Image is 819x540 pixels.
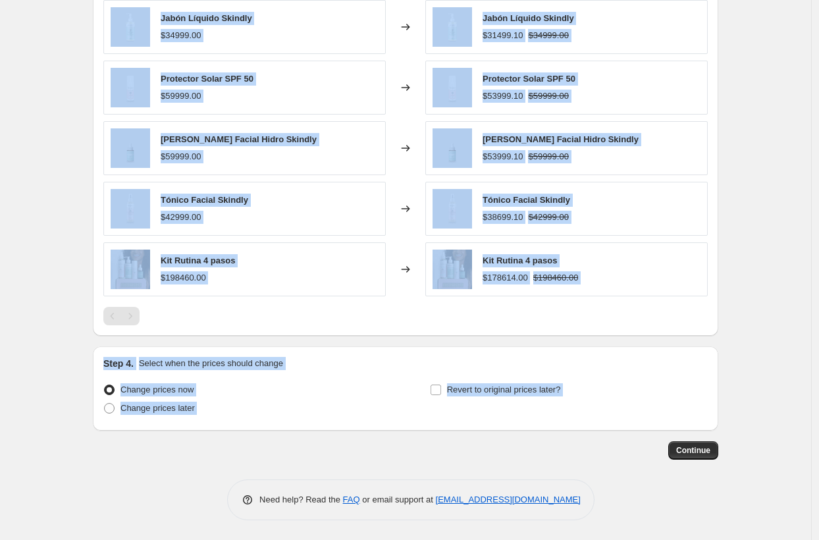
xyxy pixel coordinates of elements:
[483,13,574,23] span: Jabón Líquido Skindly
[483,195,570,205] span: Tónico Facial Skindly
[433,128,472,168] img: 3_80x.png
[436,495,581,504] a: [EMAIL_ADDRESS][DOMAIN_NAME]
[161,211,201,224] div: $42999.00
[161,256,235,265] span: Kit Rutina 4 pasos
[483,256,557,265] span: Kit Rutina 4 pasos
[161,90,201,103] div: $59999.00
[120,385,194,394] span: Change prices now
[447,385,561,394] span: Revert to original prices later?
[111,189,150,229] img: 4_80x.png
[111,7,150,47] img: Diseno_sin_titulo_63_80x.png
[111,68,150,107] img: 2_80x.png
[433,68,472,107] img: 2_80x.png
[483,29,523,42] div: $31499.10
[668,441,718,460] button: Continue
[103,307,140,325] nav: Pagination
[111,128,150,168] img: 3_80x.png
[528,211,568,224] strike: $42999.00
[433,250,472,289] img: FOTO_KIT_80x.png
[528,90,568,103] strike: $59999.00
[433,189,472,229] img: 4_80x.png
[161,195,248,205] span: Tónico Facial Skindly
[483,90,523,103] div: $53999.10
[483,150,523,163] div: $53999.10
[259,495,343,504] span: Need help? Read the
[483,74,575,84] span: Protector Solar SPF 50
[483,134,639,144] span: [PERSON_NAME] Facial Hidro Skindly
[111,250,150,289] img: FOTO_KIT_80x.png
[161,29,201,42] div: $34999.00
[433,7,472,47] img: Diseno_sin_titulo_63_80x.png
[161,134,317,144] span: [PERSON_NAME] Facial Hidro Skindly
[528,150,568,163] strike: $59999.00
[528,29,568,42] strike: $34999.00
[120,403,195,413] span: Change prices later
[139,357,283,370] p: Select when the prices should change
[161,74,253,84] span: Protector Solar SPF 50
[360,495,436,504] span: or email support at
[483,271,528,284] div: $178614.00
[161,271,206,284] div: $198460.00
[161,150,201,163] div: $59999.00
[103,357,134,370] h2: Step 4.
[161,13,252,23] span: Jabón Líquido Skindly
[343,495,360,504] a: FAQ
[676,445,710,456] span: Continue
[483,211,523,224] div: $38699.10
[533,271,579,284] strike: $198460.00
